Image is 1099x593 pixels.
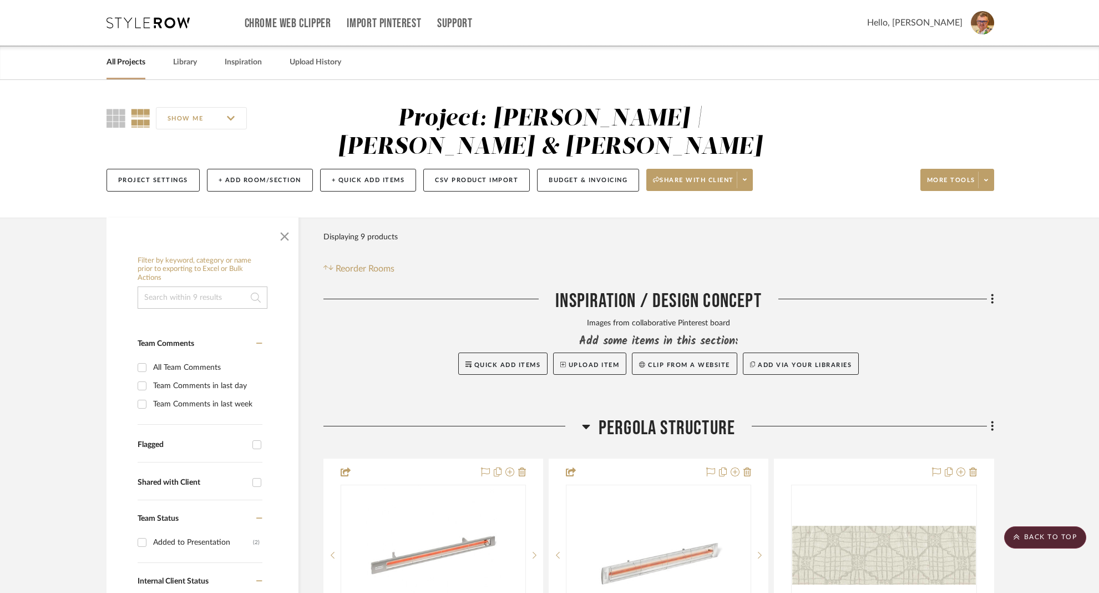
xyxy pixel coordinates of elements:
[323,262,395,275] button: Reorder Rooms
[537,169,639,192] button: Budget & Invoicing
[207,169,313,192] button: + Add Room/Section
[323,318,994,330] div: Images from collaborative Pinterest board
[245,19,331,28] a: Chrome Web Clipper
[338,107,762,159] div: Project: [PERSON_NAME] | [PERSON_NAME] & [PERSON_NAME]
[323,334,994,349] div: Add some items in this section:
[153,377,260,395] div: Team Comments in last day
[423,169,530,192] button: CSV Product Import
[927,176,975,193] span: More tools
[320,169,417,192] button: + Quick Add Items
[253,534,260,551] div: (2)
[347,19,421,28] a: Import Pinterest
[632,353,737,375] button: Clip from a website
[653,176,734,193] span: Share with client
[274,223,296,245] button: Close
[971,11,994,34] img: avatar
[599,416,735,440] span: Pergola Structure
[107,169,200,192] button: Project Settings
[173,55,197,70] a: Library
[153,534,253,551] div: Added to Presentation
[138,478,247,488] div: Shared with Client
[792,526,975,585] img: 014 Bougainvillea / Irisun Living 3754
[1004,526,1086,549] scroll-to-top-button: BACK TO TOP
[107,55,145,70] a: All Projects
[336,262,394,275] span: Reorder Rooms
[437,19,472,28] a: Support
[553,353,626,375] button: Upload Item
[458,353,548,375] button: Quick Add Items
[290,55,341,70] a: Upload History
[138,440,247,450] div: Flagged
[153,395,260,413] div: Team Comments in last week
[138,577,209,585] span: Internal Client Status
[225,55,262,70] a: Inspiration
[920,169,994,191] button: More tools
[646,169,753,191] button: Share with client
[323,226,398,248] div: Displaying 9 products
[153,359,260,376] div: All Team Comments
[867,16,963,29] span: Hello, [PERSON_NAME]
[138,515,179,522] span: Team Status
[138,340,194,348] span: Team Comments
[138,257,267,283] h6: Filter by keyword, category or name prior to exporting to Excel or Bulk Actions
[474,362,541,368] span: Quick Add Items
[138,287,267,309] input: Search within 9 results
[743,353,859,375] button: Add via your libraries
